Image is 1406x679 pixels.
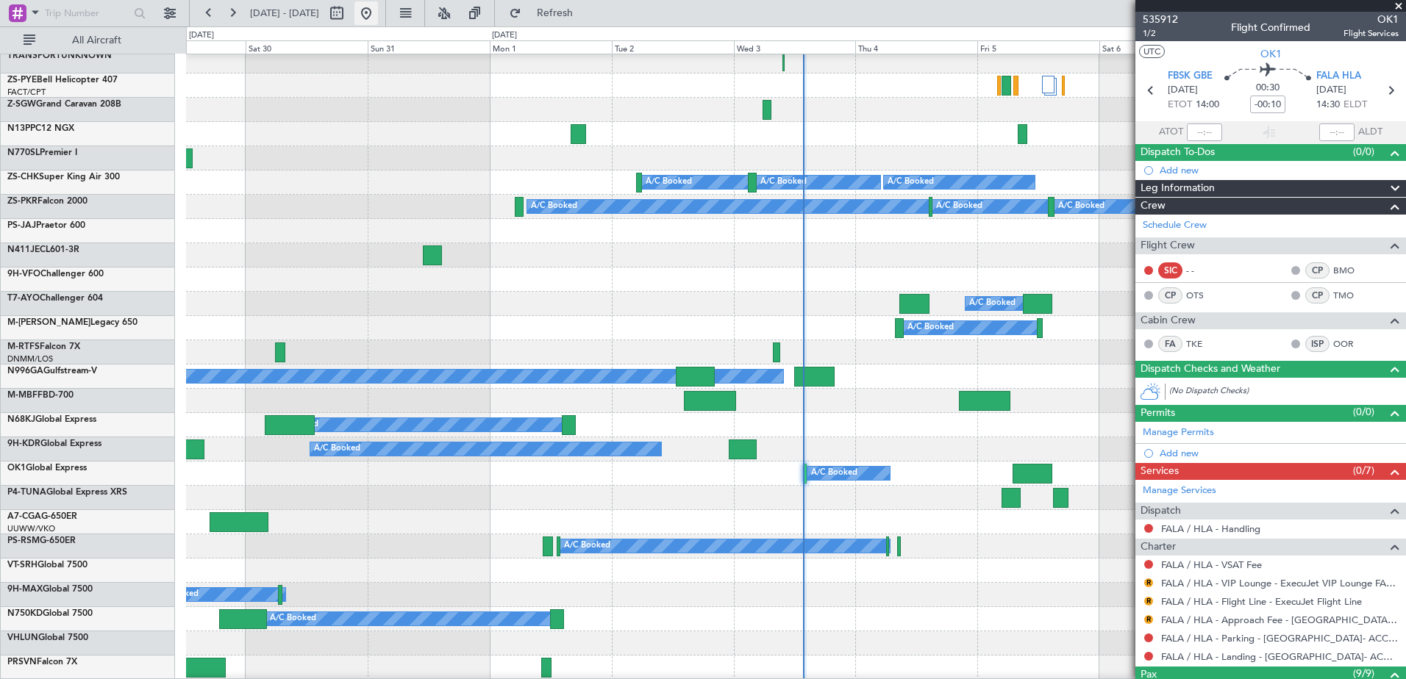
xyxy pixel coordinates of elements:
span: Dispatch [1141,503,1181,520]
div: (No Dispatch Checks) [1169,385,1406,400]
a: M-MBFFBD-700 [7,391,74,400]
a: OK1Global Express [7,464,87,473]
span: T7-AYO [7,294,40,303]
span: 00:30 [1256,81,1280,96]
button: R [1144,597,1153,606]
a: 9H-VFOChallenger 600 [7,270,104,279]
span: Cabin Crew [1141,312,1196,329]
a: Manage Services [1143,484,1216,498]
span: TRANSPORT [7,51,61,60]
div: CP [1158,287,1182,303]
div: A/C Booked [888,171,934,193]
div: Sun 31 [368,40,490,54]
div: CP [1305,287,1330,303]
a: PS-JAJPraetor 600 [7,221,85,230]
span: VT-SRH [7,561,38,570]
span: 1/2 [1143,27,1178,40]
span: Dispatch Checks and Weather [1141,361,1280,378]
a: P4-TUNAGlobal Express XRS [7,488,127,497]
a: N996GAGulfstream-V [7,367,97,376]
a: FALA / HLA - Flight Line - ExecuJet Flight Line [1161,595,1362,608]
div: Sat 30 [246,40,368,54]
span: FALA HLA [1316,69,1361,84]
a: VT-SRHGlobal 7500 [7,561,88,570]
div: ISP [1305,336,1330,352]
span: OK1 [1260,46,1282,62]
span: 535912 [1143,12,1178,27]
span: Z-SGW [7,100,36,109]
a: M-[PERSON_NAME]Legacy 650 [7,318,138,327]
span: Crew [1141,198,1166,215]
div: A/C Booked [531,195,577,218]
a: PRSVNFalcon 7X [7,658,77,667]
span: (0/7) [1353,463,1374,478]
span: ZS-CHK [7,173,39,182]
button: R [1144,578,1153,587]
a: VHLUNGlobal 7500 [7,633,88,642]
span: Flight Crew [1141,237,1195,254]
span: N996GA [7,367,43,376]
span: [DATE] - [DATE] [250,7,319,20]
span: A7-CGA [7,512,41,521]
div: A/C Booked [811,462,857,484]
span: VHLUN [7,633,38,642]
div: Sat 6 [1099,40,1221,54]
a: Z-SGWGrand Caravan 208B [7,100,121,109]
a: UUWW/VKO [7,523,55,534]
a: N750KDGlobal 7500 [7,609,93,618]
span: PS-RSM [7,536,40,545]
a: DNMM/LOS [7,353,53,364]
span: ZS-PKR [7,197,38,206]
a: ZS-CHKSuper King Air 300 [7,173,120,182]
span: Charter [1141,539,1176,556]
a: T7-AYOChallenger 604 [7,294,103,303]
div: Thu 4 [855,40,977,54]
a: OOR [1333,337,1366,351]
span: Leg Information [1141,180,1215,197]
button: R [1144,615,1153,624]
span: N770SL [7,148,40,157]
a: FALA / HLA - Handling [1161,522,1260,535]
a: Schedule Crew [1143,218,1207,233]
span: M-RTFS [7,342,40,351]
a: Manage Permits [1143,425,1214,440]
a: 9H-MAXGlobal 7500 [7,585,93,594]
div: Tue 2 [612,40,734,54]
a: FALA / HLA - Landing - [GEOGRAPHIC_DATA]- ACC # 1800 [1161,650,1399,663]
div: A/C Booked [936,195,982,218]
div: A/C Booked [270,608,316,630]
button: UTC [1139,45,1165,58]
a: M-RTFSFalcon 7X [7,342,80,351]
span: Refresh [524,8,586,18]
span: All Aircraft [38,35,155,46]
span: PS-JAJ [7,221,36,230]
div: Flight Confirmed [1231,20,1310,35]
span: N68KJ [7,415,35,424]
span: N411JE [7,245,40,254]
div: Add new [1160,447,1399,459]
span: ATOT [1159,125,1183,140]
span: Dispatch To-Dos [1141,144,1215,161]
div: A/C Booked [646,171,692,193]
a: ZS-PKRFalcon 2000 [7,197,88,206]
a: TRANSPORTUNKNOWN [7,51,112,60]
a: TMO [1333,289,1366,302]
span: P4-TUNA [7,488,46,497]
a: OTS [1186,289,1219,302]
a: TKE [1186,337,1219,351]
span: FBSK GBE [1168,69,1213,84]
button: All Aircraft [16,29,160,52]
a: ZS-PYEBell Helicopter 407 [7,76,118,85]
a: A7-CGAG-650ER [7,512,77,521]
div: Mon 1 [490,40,612,54]
div: CP [1305,262,1330,279]
a: FALA / HLA - VSAT Fee [1161,558,1262,571]
div: A/C Booked [564,535,610,557]
span: Services [1141,463,1179,480]
input: --:-- [1187,123,1222,141]
div: A/C Booked [1058,195,1105,218]
a: N13PPC12 NGX [7,124,74,133]
span: OK1 [7,464,26,473]
span: 14:30 [1316,98,1340,112]
a: N411JECL601-3R [7,245,79,254]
